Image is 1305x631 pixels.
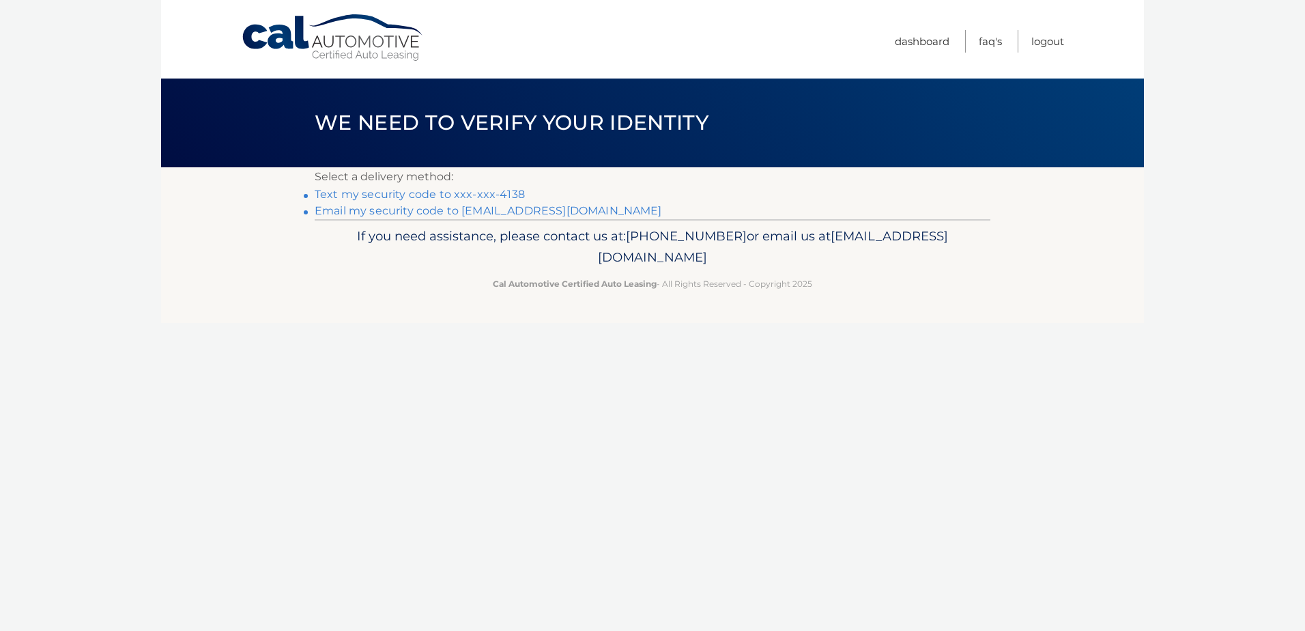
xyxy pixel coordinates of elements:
a: Cal Automotive [241,14,425,62]
a: Text my security code to xxx-xxx-4138 [315,188,525,201]
a: Email my security code to [EMAIL_ADDRESS][DOMAIN_NAME] [315,204,662,217]
p: If you need assistance, please contact us at: or email us at [324,225,981,269]
a: FAQ's [979,30,1002,53]
span: We need to verify your identity [315,110,708,135]
a: Dashboard [895,30,949,53]
a: Logout [1031,30,1064,53]
p: - All Rights Reserved - Copyright 2025 [324,277,981,291]
strong: Cal Automotive Certified Auto Leasing [493,279,657,289]
p: Select a delivery method: [315,167,990,186]
span: [PHONE_NUMBER] [626,228,747,244]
